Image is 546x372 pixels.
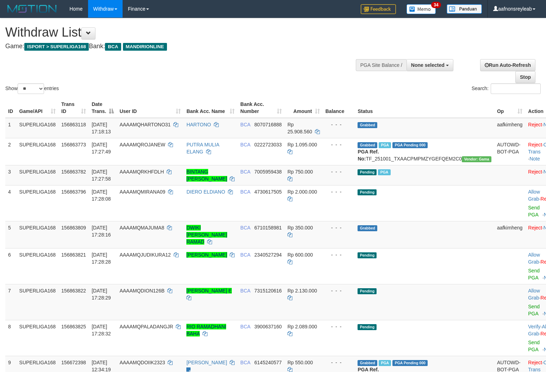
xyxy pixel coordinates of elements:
[117,98,184,118] th: User ID: activate to sort column ascending
[494,138,525,165] td: AUTOWD-BOT-PGA
[17,138,59,165] td: SUPERLIGA168
[184,98,237,118] th: Bank Acc. Name: activate to sort column ascending
[358,149,379,162] b: PGA Ref. No:
[237,98,285,118] th: Bank Acc. Number: activate to sort column ascending
[5,221,17,248] td: 5
[119,360,165,365] span: AAAAMQDOIIK2323
[431,2,441,8] span: 34
[5,118,17,138] td: 1
[358,142,377,148] span: Grabbed
[17,98,59,118] th: Game/API: activate to sort column ascending
[392,142,428,148] span: PGA Pending
[92,189,111,202] span: [DATE] 17:28:08
[186,288,231,294] a: [PERSON_NAME] E
[61,225,86,231] span: 156863809
[528,288,540,301] a: Allow Grab
[119,288,165,294] span: AAAAMQDION126B
[325,168,352,175] div: - - -
[119,122,170,127] span: AAAAMQHARTONO31
[462,156,491,162] span: Vendor URL: https://trx31.1velocity.biz
[254,225,282,231] span: Copy 6710158981 to clipboard
[17,185,59,221] td: SUPERLIGA168
[254,169,282,175] span: Copy 7005959438 to clipboard
[325,359,352,366] div: - - -
[92,225,111,238] span: [DATE] 17:28:16
[287,360,313,365] span: Rp 550.000
[358,169,377,175] span: Pending
[17,118,59,138] td: SUPERLIGA168
[5,138,17,165] td: 2
[186,360,227,365] a: [PERSON_NAME]
[92,142,111,155] span: [DATE] 17:27:49
[240,169,250,175] span: BCA
[240,142,250,147] span: BCA
[186,324,226,336] a: RIO RAMADHANI BAHA
[528,225,542,231] a: Reject
[240,189,250,195] span: BCA
[494,221,525,248] td: aafkimheng
[361,4,396,14] img: Feedback.jpg
[287,142,317,147] span: Rp 1.095.000
[5,25,357,39] h1: Withdraw List
[5,4,59,14] img: MOTION_logo.png
[240,122,250,127] span: BCA
[355,98,494,118] th: Status
[325,141,352,148] div: - - -
[186,142,219,155] a: PUTRA MULIA ELANG
[61,360,86,365] span: 156672398
[17,165,59,185] td: SUPERLIGA168
[186,225,227,245] a: DWIKI [PERSON_NAME] RAMAD
[61,169,86,175] span: 156863782
[528,340,540,352] a: Send PGA
[358,225,377,231] span: Grabbed
[17,221,59,248] td: SUPERLIGA168
[61,324,86,329] span: 156863825
[287,252,313,258] span: Rp 600.000
[325,121,352,128] div: - - -
[119,169,164,175] span: AAAAMQRKHFDLH
[358,324,377,330] span: Pending
[61,189,86,195] span: 156863796
[528,189,540,202] span: ·
[61,252,86,258] span: 156863821
[358,360,377,366] span: Grabbed
[325,287,352,294] div: - - -
[411,62,445,68] span: None selected
[287,122,312,134] span: Rp 25.908.560
[186,189,225,195] a: DIERO ELDIANO
[186,169,227,182] a: BINTANG [PERSON_NAME]
[491,83,541,94] input: Search:
[358,252,377,258] span: Pending
[5,83,59,94] label: Show entries
[287,324,317,329] span: Rp 2.089.000
[240,288,250,294] span: BCA
[480,59,535,71] a: Run Auto-Refresh
[5,98,17,118] th: ID
[5,320,17,356] td: 8
[17,320,59,356] td: SUPERLIGA168
[379,142,391,148] span: Marked by aafsoycanthlai
[61,122,86,127] span: 156863118
[356,59,407,71] div: PGA Site Balance /
[528,288,540,301] span: ·
[254,189,282,195] span: Copy 4730617505 to clipboard
[254,360,282,365] span: Copy 6145240577 to clipboard
[119,189,165,195] span: AAAAMQMIRANA09
[528,205,540,217] a: Send PGA
[5,284,17,320] td: 7
[528,122,542,127] a: Reject
[287,189,317,195] span: Rp 2.000.000
[407,4,436,14] img: Button%20Memo.svg
[240,225,250,231] span: BCA
[528,189,540,202] a: Allow Grab
[528,169,542,175] a: Reject
[105,43,121,51] span: BCA
[5,165,17,185] td: 3
[5,248,17,284] td: 6
[378,169,390,175] span: Marked by aafsoycanthlai
[392,360,428,366] span: PGA Pending
[528,324,540,329] a: Verify
[325,251,352,258] div: - - -
[325,224,352,231] div: - - -
[472,83,541,94] label: Search:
